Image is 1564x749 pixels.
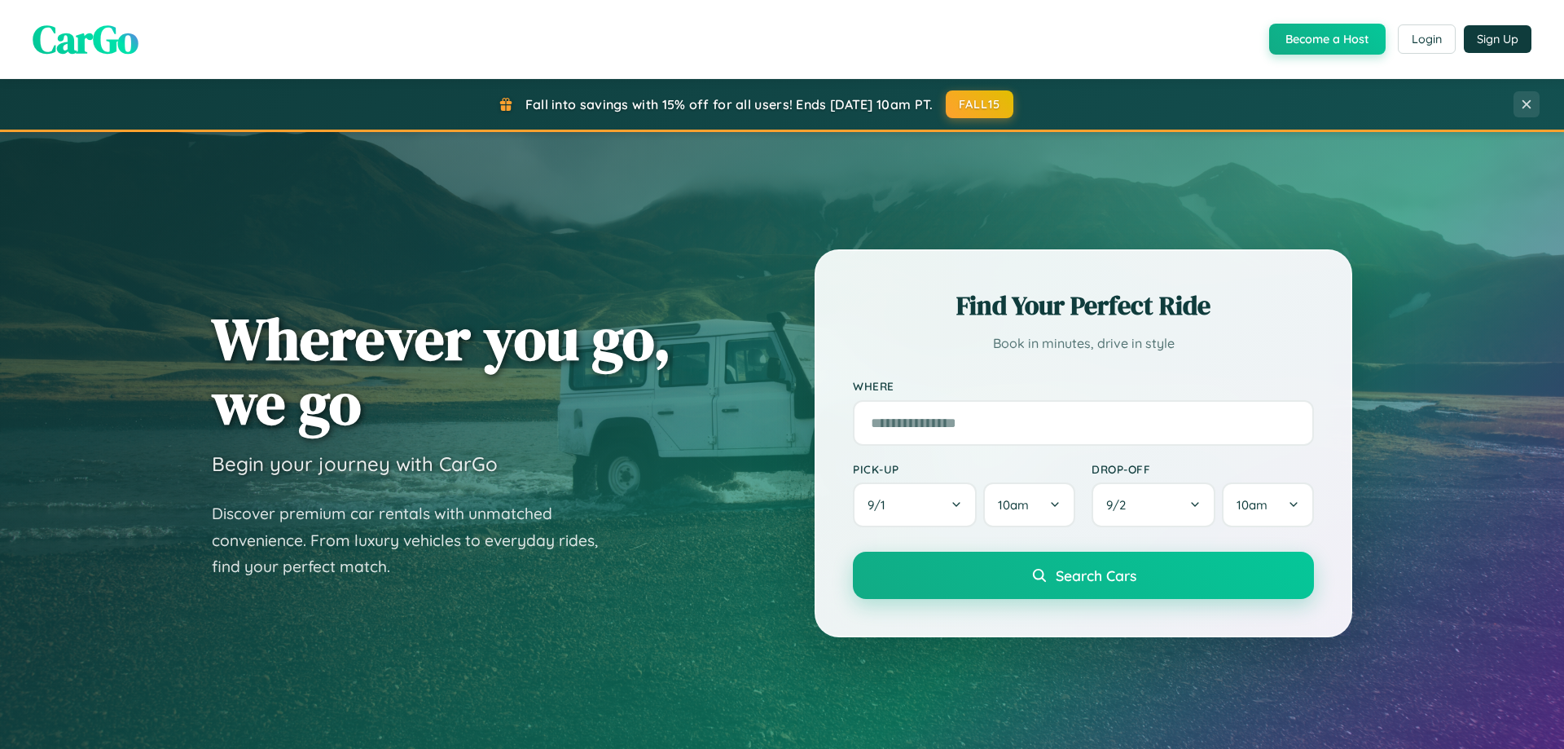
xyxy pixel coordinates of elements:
[1222,482,1314,527] button: 10am
[853,462,1075,476] label: Pick-up
[1398,24,1456,54] button: Login
[1092,482,1215,527] button: 9/2
[212,452,498,476] h3: Begin your journey with CarGo
[946,90,1014,118] button: FALL15
[1106,497,1134,513] span: 9 / 2
[853,288,1314,324] h2: Find Your Perfect Ride
[212,306,671,435] h1: Wherever you go, we go
[853,482,977,527] button: 9/1
[525,96,934,112] span: Fall into savings with 15% off for all users! Ends [DATE] 10am PT.
[1269,24,1386,55] button: Become a Host
[1464,25,1531,53] button: Sign Up
[853,380,1314,394] label: Where
[212,500,619,580] p: Discover premium car rentals with unmatched convenience. From luxury vehicles to everyday rides, ...
[1092,462,1314,476] label: Drop-off
[1056,566,1136,584] span: Search Cars
[33,12,138,66] span: CarGo
[868,497,894,513] span: 9 / 1
[998,497,1029,513] span: 10am
[853,552,1314,599] button: Search Cars
[853,332,1314,355] p: Book in minutes, drive in style
[983,482,1075,527] button: 10am
[1237,497,1267,513] span: 10am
